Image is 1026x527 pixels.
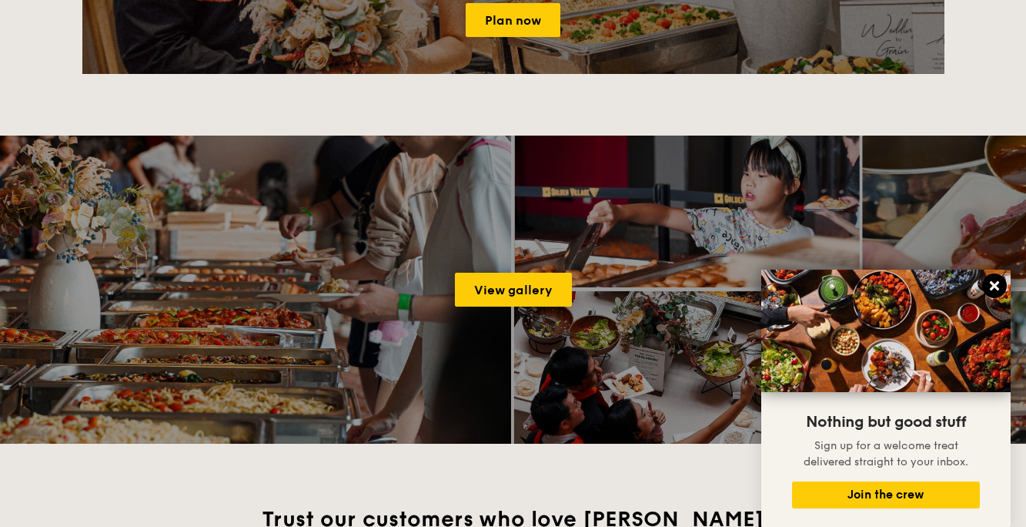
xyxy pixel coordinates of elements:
[761,270,1011,392] img: DSC07876-Edit02-Large.jpeg
[455,273,572,307] a: View gallery
[806,413,966,431] span: Nothing but good stuff
[804,439,968,468] span: Sign up for a welcome treat delivered straight to your inbox.
[466,3,560,37] a: Plan now
[792,482,980,509] button: Join the crew
[982,274,1007,298] button: Close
